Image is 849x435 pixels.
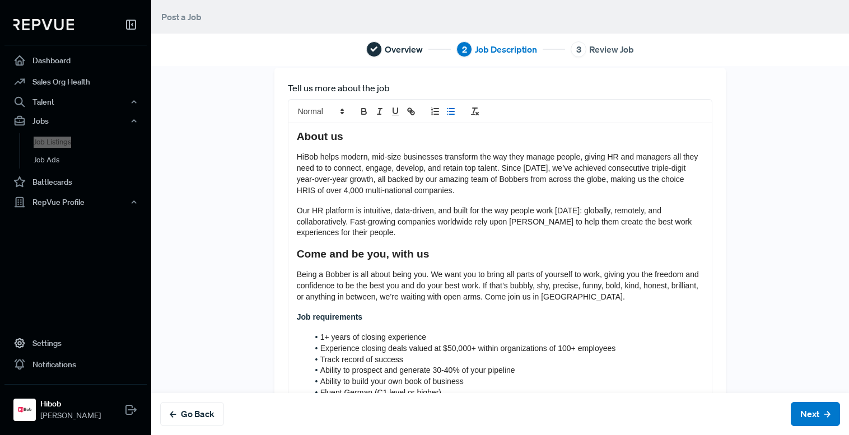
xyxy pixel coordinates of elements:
button: Jobs [4,111,147,130]
span: Fluent German (C1 level or higher) [320,388,441,397]
button: list: ordered [427,105,443,118]
button: link [403,105,419,118]
strong: Hibob [40,398,101,410]
strong: Job requirements [297,312,362,321]
div: 3 [571,41,586,57]
a: Sales Org Health [4,71,147,92]
button: bold [356,105,372,118]
span: Experience closing deals valued at $50,000+ within organizations of 100+ employees [320,344,616,353]
a: Dashboard [4,50,147,71]
a: Settings [4,333,147,354]
img: Hibob [16,401,34,419]
button: italic [372,105,388,118]
a: Notifications [4,354,147,375]
button: list: bullet [443,105,459,118]
div: 2 [456,41,472,57]
span: Post a Job [161,11,202,22]
a: Battlecards [4,171,147,193]
span: [PERSON_NAME] [40,410,101,422]
strong: Come and be you, with us [297,248,430,260]
span: Being a Bobber is all about being you. We want you to bring all parts of yourself to work, giving... [297,270,701,301]
a: Job Listings [20,133,162,151]
span: Track record of success [320,355,403,364]
span: Review Job [589,43,634,56]
button: Go Back [160,402,224,426]
img: RepVue [13,19,74,30]
button: Next [791,402,840,426]
span: Job Description [475,43,537,56]
span: Overview [385,43,423,56]
button: underline [388,105,403,118]
button: clean [467,105,483,118]
label: Tell us more about the job [288,81,390,95]
strong: About us [297,130,343,142]
span: Our HR platform is intuitive, data-driven, and built for the way people work [DATE]: globally, re... [297,206,694,237]
span: Ability to prospect and generate 30-40% of your pipeline [320,366,515,375]
button: RepVue Profile [4,193,147,212]
span: HiBob helps modern, mid-size businesses transform the way they manage people, giving HR and manag... [297,152,701,195]
span: 1+ years of closing experience [320,333,427,342]
button: Talent [4,92,147,111]
span: Ability to build your own book of business [320,377,464,386]
a: Job Ads [20,151,162,169]
a: HibobHibob[PERSON_NAME] [4,384,147,426]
